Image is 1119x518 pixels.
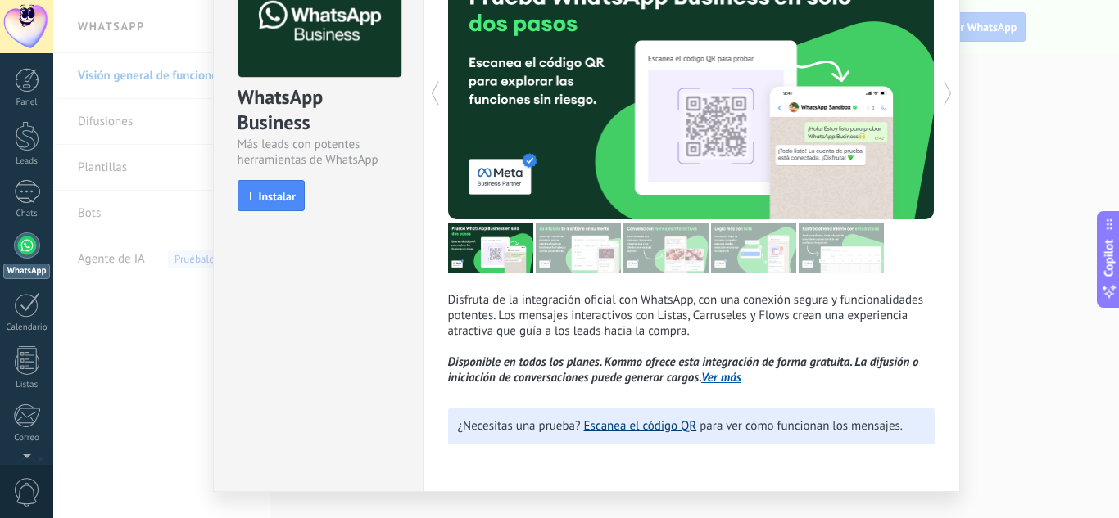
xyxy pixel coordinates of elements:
[3,209,51,219] div: Chats
[3,264,50,279] div: WhatsApp
[259,191,296,202] span: Instalar
[623,223,709,273] img: tour_image_1009fe39f4f058b759f0df5a2b7f6f06.png
[3,322,51,333] div: Calendario
[3,380,51,390] div: Listas
[458,418,581,434] span: ¿Necesitas una prueba?
[3,97,51,108] div: Panel
[448,354,919,385] i: Disponible en todos los planes. Kommo ofrece esta integración de forma gratuita. La difusión o in...
[1101,239,1117,277] span: Copilot
[448,292,935,385] p: Disfruta de la integración oficial con WhatsApp, con una conexión segura y funcionalidades potent...
[3,156,51,167] div: Leads
[3,433,51,444] div: Correo
[238,84,399,137] div: WhatsApp Business
[238,180,305,211] button: Instalar
[448,223,533,273] img: tour_image_7a4924cebc22ed9e3259523e50fe4fd6.png
[536,223,621,273] img: tour_image_cc27419dad425b0ae96c2716632553fa.png
[700,418,903,434] span: para ver cómo funcionan los mensajes.
[238,137,399,168] div: Más leads con potentes herramientas de WhatsApp
[701,370,741,385] a: Ver más
[584,418,697,434] a: Escanea el código QR
[799,223,884,273] img: tour_image_cc377002d0016b7ebaeb4dbe65cb2175.png
[711,223,796,273] img: tour_image_62c9952fc9cf984da8d1d2aa2c453724.png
